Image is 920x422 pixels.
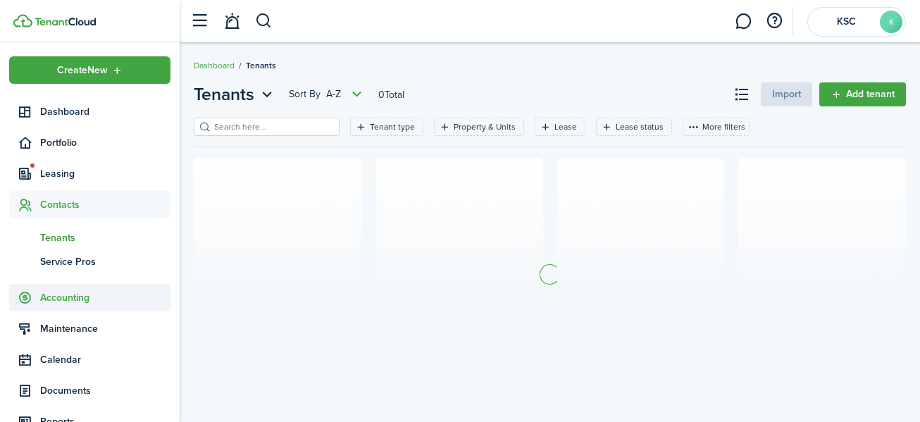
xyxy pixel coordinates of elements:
[378,87,404,102] header-page-total: 0 Total
[616,120,664,133] filter-tag-label: Lease status
[761,82,812,106] import-btn: Import
[40,230,170,245] span: Tenants
[730,4,757,39] a: Messaging
[554,120,577,133] filter-tag-label: Lease
[40,197,170,212] span: Contacts
[289,87,326,101] span: Sort by
[9,56,170,84] button: Open menu
[762,9,786,33] button: Open resource center
[194,82,254,107] span: Tenants
[535,118,585,136] filter-tag: Open filter
[818,17,874,27] span: KSC
[35,18,96,26] img: TenantCloud
[40,352,170,367] span: Calendar
[40,166,170,181] span: Leasing
[194,59,235,72] a: Dashboard
[9,98,170,125] a: Dashboard
[211,120,335,134] input: Search here...
[537,262,562,287] img: Loading
[596,118,672,136] filter-tag: Open filter
[683,118,750,136] button: More filters
[350,118,423,136] filter-tag: Open filter
[880,11,902,33] avatar-text: K
[289,86,366,103] button: Sort byA-Z
[57,66,108,75] span: Create New
[454,120,516,133] filter-tag-label: Property & Units
[218,4,245,39] a: Notifications
[40,254,170,269] span: Service Pros
[40,321,170,336] span: Maintenance
[9,225,170,249] a: Tenants
[194,82,276,107] button: Tenants
[255,9,273,33] button: Search
[370,120,415,133] filter-tag-label: Tenant type
[13,14,32,27] img: TenantCloud
[40,383,170,398] span: Documents
[40,135,170,150] span: Portfolio
[40,104,170,119] span: Dashboard
[9,249,170,273] a: Service Pros
[194,82,276,107] button: Open menu
[326,87,341,101] span: A-Z
[819,82,906,106] a: Add tenant
[186,8,213,35] button: Open sidebar
[40,290,170,305] span: Accounting
[246,59,276,72] span: Tenants
[289,86,366,103] button: Open menu
[434,118,524,136] filter-tag: Open filter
